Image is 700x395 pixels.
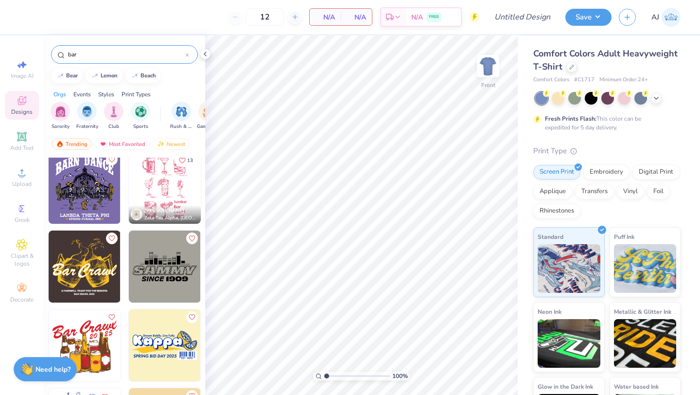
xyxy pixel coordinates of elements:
div: filter for Sports [131,102,150,130]
div: Transfers [575,184,614,199]
img: 7605f654-8b23-4b48-8742-b1b02978a968 [120,309,192,381]
div: filter for Game Day [197,102,219,130]
img: Fraternity Image [82,106,92,117]
img: trend_line.gif [91,73,99,79]
img: most_fav.gif [99,141,107,147]
span: Minimum Order: 24 + [599,76,648,84]
strong: Need help? [35,365,70,374]
img: 22475c8e-5650-43a2-a7d3-555c33c65140 [200,309,272,381]
img: trend_line.gif [131,73,139,79]
button: filter button [76,102,98,130]
div: Foil [647,184,670,199]
span: # C1717 [574,76,595,84]
span: Clipart & logos [5,252,39,268]
span: Puff Ink [614,232,634,242]
div: Print Types [122,90,151,99]
div: Applique [533,184,572,199]
img: Puff Ink [614,244,677,293]
button: Like [175,154,197,167]
span: N/A [411,12,423,22]
div: Vinyl [617,184,644,199]
strong: Fresh Prints Flash: [545,115,596,123]
span: Upload [12,180,32,188]
input: Untitled Design [487,7,558,27]
span: Designs [11,108,33,116]
button: Save [565,9,612,26]
span: 13 [187,158,193,163]
img: 207604d6-af52-4f59-aa41-58735071e202 [120,231,192,303]
div: Orgs [53,90,66,99]
button: Like [106,233,118,244]
div: Front [481,81,495,90]
button: filter button [170,102,192,130]
div: Print Type [533,145,681,157]
span: Neon Ink [538,306,561,317]
img: 89ad10ab-9642-425b-82bc-6ffec3f0b839 [129,231,201,303]
img: f75d65ef-6d44-4ed1-bafc-762b21f4790b [49,152,121,224]
img: trend_line.gif [56,73,64,79]
div: bear [66,73,78,78]
div: beach [140,73,156,78]
img: Sports Image [135,106,146,117]
span: Zeta Tau Alpha, [GEOGRAPHIC_DATA][PERSON_NAME] [144,215,197,222]
div: Digital Print [632,165,680,180]
div: Trending [52,138,92,150]
span: Comfort Colors Adult Heavyweight T-Shirt [533,48,678,72]
span: Sorority [52,123,70,130]
span: Water based Ink [614,381,659,392]
span: Image AI [11,72,34,80]
img: Alaina Jones [662,8,681,27]
img: 7de4360b-d3f4-4564-9c49-6834e0ce1d50 [120,152,192,224]
button: Like [106,154,118,165]
img: ec42e228-c583-49a8-b31d-94c4cac491c9 [49,231,121,303]
img: Game Day Image [203,106,214,117]
button: filter button [131,102,150,130]
div: Screen Print [533,165,580,180]
img: Sorority Image [55,106,66,117]
button: lemon [86,69,122,83]
span: Rush & Bid [170,123,192,130]
span: Sports [133,123,148,130]
img: trending.gif [56,141,64,147]
button: filter button [197,102,219,130]
span: Comfort Colors [533,76,569,84]
span: 100 % [392,372,408,380]
input: Try "Alpha" [67,50,185,59]
span: Standard [538,232,563,242]
div: Styles [98,90,114,99]
img: Rush & Bid Image [176,106,187,117]
div: Newest [153,138,190,150]
div: Most Favorited [95,138,150,150]
span: Fraternity [76,123,98,130]
div: lemon [101,73,118,78]
img: Front [478,56,498,76]
span: Glow in the Dark Ink [538,381,593,392]
img: Club Image [108,106,119,117]
img: 43598dee-e018-48c9-a3d1-30f124661ebc [200,231,272,303]
button: beach [125,69,160,83]
button: Like [106,311,118,323]
img: Newest.gif [157,141,165,147]
div: filter for Sorority [51,102,70,130]
span: Metallic & Glitter Ink [614,306,671,317]
div: Rhinestones [533,204,580,218]
button: filter button [51,102,70,130]
div: Events [73,90,91,99]
img: Neon Ink [538,319,600,368]
div: filter for Club [104,102,123,130]
img: 504a3d23-1ce9-441f-8891-94b8ec5479b4 [200,152,272,224]
span: N/A [315,12,335,22]
span: Add Text [10,144,34,152]
img: Avatar [131,209,142,220]
img: ba6d2b81-fe8d-45e9-a47e-db1b30e2f3b9 [129,309,201,381]
div: Embroidery [583,165,630,180]
span: Game Day [197,123,219,130]
div: This color can be expedited for 5 day delivery. [545,114,665,132]
img: Standard [538,244,600,293]
img: df090bcf-75a9-4278-abe5-691a580644ec [129,152,201,224]
span: Greek [15,216,30,224]
img: Metallic & Glitter Ink [614,319,677,368]
span: Decorate [10,296,34,304]
button: filter button [104,102,123,130]
img: 10fee009-b688-4c7d-9060-2167755827db [49,309,121,381]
